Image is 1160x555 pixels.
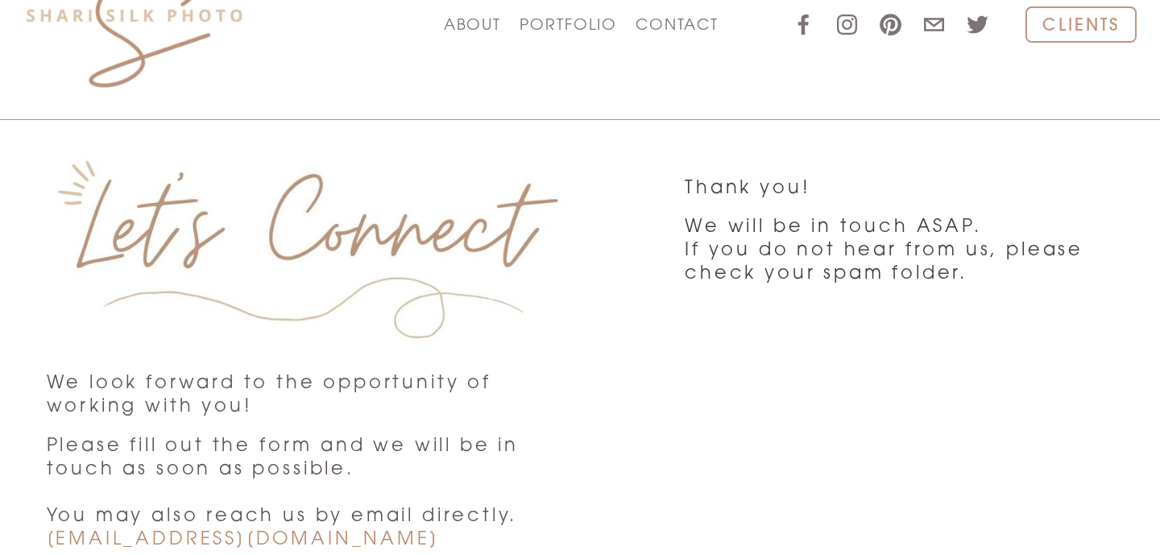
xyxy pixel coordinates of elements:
[835,12,860,37] a: Instagram
[1025,6,1137,43] a: CLIENTS
[47,527,440,549] span: [EMAIL_ADDRESS][DOMAIN_NAME]
[520,12,617,36] span: PORTFOLIO
[685,213,1113,284] p: We will be in touch ASAP. If you do not hear from us, please check your spam folder.
[878,12,903,37] a: Pinterest
[922,12,947,37] a: sharisilkphoto@gmail.com
[636,10,718,38] a: CONTACT
[47,433,527,526] span: Please fill out the form and we will be in touch as soon as possible. You may also reach us by em...
[791,12,816,37] a: Facebook
[685,175,1113,198] p: Thank you!
[444,10,502,38] a: ABOUT
[47,371,499,416] span: We look forward to the opportunity of working with you!
[965,12,990,37] a: Twitter
[520,10,617,38] a: folder dropdown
